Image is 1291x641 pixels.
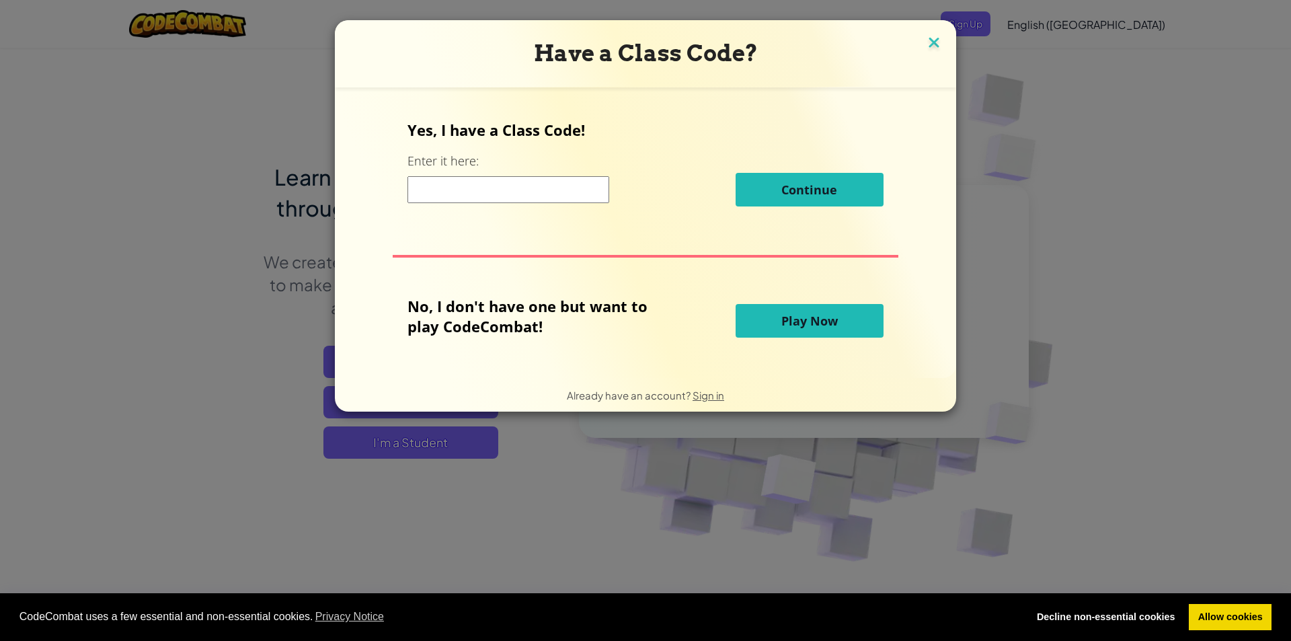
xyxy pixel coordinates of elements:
span: Already have an account? [567,389,693,402]
span: Play Now [781,313,838,329]
button: Continue [736,173,884,206]
a: learn more about cookies [313,607,387,627]
label: Enter it here: [407,153,479,169]
a: allow cookies [1189,604,1272,631]
p: No, I don't have one but want to play CodeCombat! [407,296,668,336]
a: Sign in [693,389,724,402]
a: deny cookies [1027,604,1184,631]
span: CodeCombat uses a few essential and non-essential cookies. [19,607,1017,627]
button: Play Now [736,304,884,338]
span: Continue [781,182,837,198]
img: close icon [925,34,943,54]
span: Have a Class Code? [534,40,758,67]
p: Yes, I have a Class Code! [407,120,883,140]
